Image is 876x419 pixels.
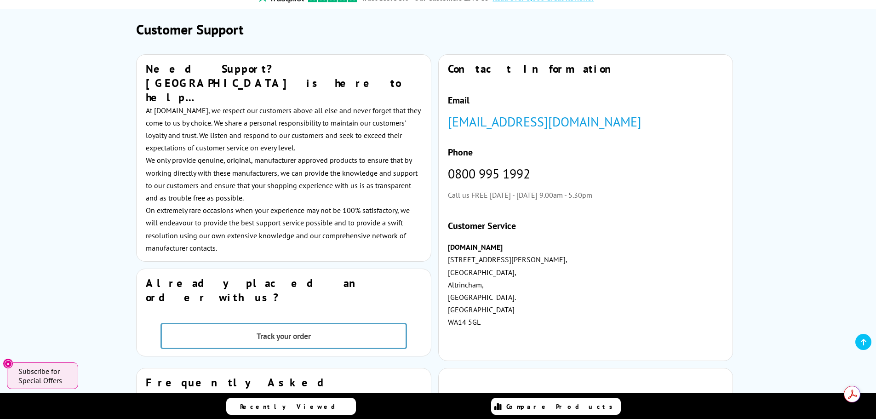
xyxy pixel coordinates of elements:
[448,62,723,76] h2: Contact Information
[146,154,421,204] p: We only provide genuine, original, manufacturer approved products to ensure that by working direc...
[3,358,13,369] button: Close
[18,367,69,385] span: Subscribe for Special Offers
[448,113,641,130] a: [EMAIL_ADDRESS][DOMAIN_NAME]
[226,398,356,415] a: Recently Viewed
[448,146,723,158] h4: Phone
[240,402,344,411] span: Recently Viewed
[146,375,421,404] h2: Frequently Asked Questions
[448,94,723,106] h4: Email
[160,323,407,349] a: Track your order
[448,189,723,201] p: Call us FREE [DATE] - [DATE] 9.00am - 5.30pm
[448,167,723,180] p: 0800 995 1992
[136,20,740,38] h1: Customer Support
[146,62,421,104] h2: Need Support? [GEOGRAPHIC_DATA] is here to help…
[506,402,618,411] span: Compare Products
[491,398,621,415] a: Compare Products
[448,220,723,232] h4: Customer Service
[146,276,421,304] h3: Already placed an order with us?
[146,204,421,254] p: On extremely rare occasions when your experience may not be 100% satisfactory, we will endeavour ...
[448,242,503,252] strong: [DOMAIN_NAME]
[146,104,421,155] p: At [DOMAIN_NAME], we respect our customers above all else and never forget that they come to us b...
[448,241,723,354] p: [STREET_ADDRESS][PERSON_NAME], [GEOGRAPHIC_DATA], Altrincham, [GEOGRAPHIC_DATA]. [GEOGRAPHIC_DATA...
